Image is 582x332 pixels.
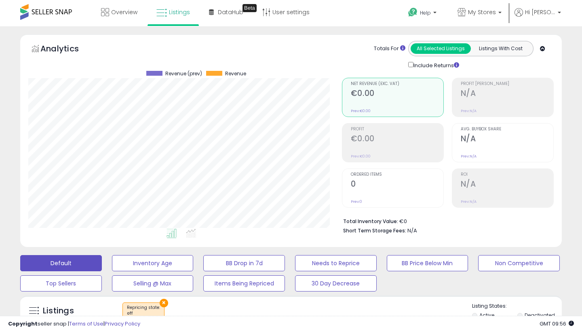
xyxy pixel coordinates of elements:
a: Hi [PERSON_NAME] [515,8,561,26]
div: Include Returns [402,60,469,70]
button: BB Drop in 7d [203,255,285,271]
span: My Stores [468,8,496,16]
span: Profit [PERSON_NAME] [461,82,553,86]
h5: Listings [43,305,74,317]
button: Needs to Reprice [295,255,377,271]
small: Prev: €0.00 [351,109,371,113]
span: DataHub [218,8,243,16]
div: Totals For [374,45,405,53]
span: Hi [PERSON_NAME] [525,8,555,16]
span: Revenue (prev) [165,71,202,77]
button: Top Sellers [20,275,102,292]
span: Help [420,9,431,16]
a: Terms of Use [69,320,103,328]
span: N/A [407,227,417,234]
small: Prev: N/A [461,109,477,113]
button: Inventory Age [112,255,194,271]
span: Net Revenue (Exc. VAT) [351,82,443,86]
small: Prev: N/A [461,154,477,159]
p: Listing States: [472,302,562,310]
b: Total Inventory Value: [343,218,398,225]
span: Revenue [225,71,246,77]
h5: Analytics [40,43,95,56]
span: 2025-09-9 09:56 GMT [540,320,574,328]
a: Help [402,1,445,26]
h2: N/A [461,179,553,190]
button: 30 Day Decrease [295,275,377,292]
span: Repricing state : [127,304,160,317]
a: Privacy Policy [105,320,140,328]
div: Tooltip anchor [242,4,257,12]
button: Listings With Cost [470,43,531,54]
small: Prev: N/A [461,199,477,204]
span: Avg. Buybox Share [461,127,553,132]
button: Default [20,255,102,271]
span: Overview [111,8,137,16]
h2: N/A [461,134,553,145]
small: Prev: 0 [351,199,362,204]
small: Prev: €0.00 [351,154,371,159]
div: seller snap | | [8,320,140,328]
button: All Selected Listings [411,43,471,54]
button: × [160,299,168,307]
span: ROI [461,172,553,177]
button: Items Being Repriced [203,275,285,292]
h2: €0.00 [351,134,443,145]
h2: 0 [351,179,443,190]
li: €0 [343,216,548,226]
h2: N/A [461,89,553,100]
b: Short Term Storage Fees: [343,227,406,234]
span: Listings [169,8,190,16]
button: BB Price Below Min [387,255,468,271]
span: Ordered Items [351,172,443,177]
i: Get Help [408,7,418,17]
h2: €0.00 [351,89,443,100]
strong: Copyright [8,320,38,328]
button: Selling @ Max [112,275,194,292]
span: Profit [351,127,443,132]
button: Non Competitive [478,255,560,271]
